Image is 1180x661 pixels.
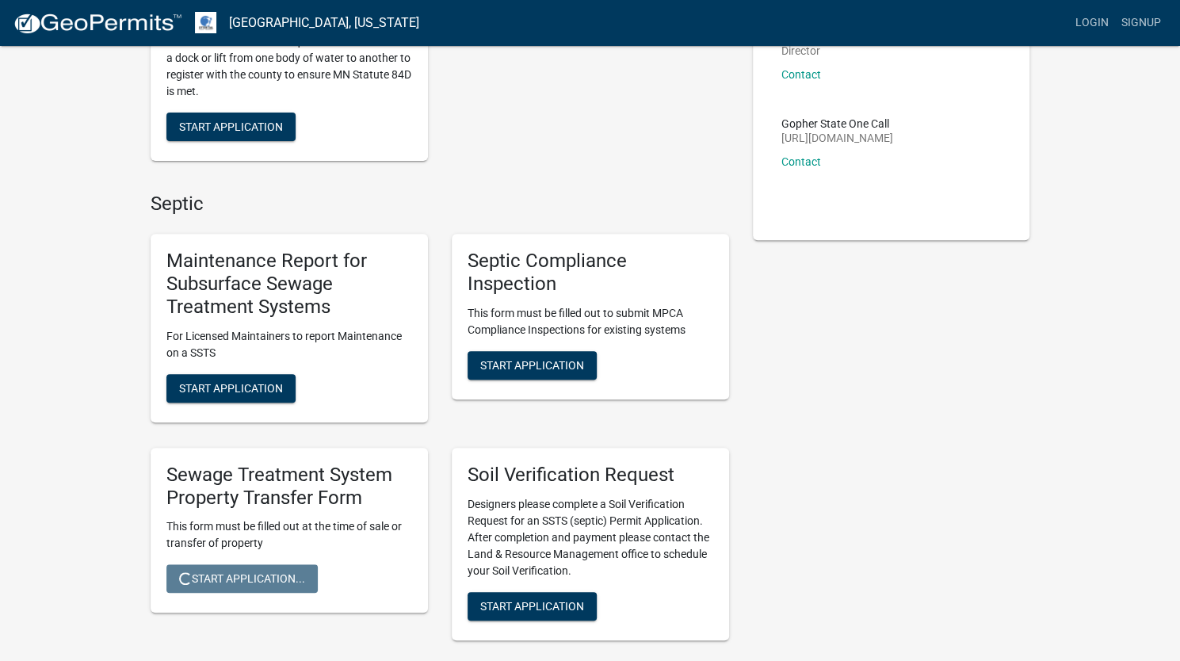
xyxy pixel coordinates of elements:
span: Start Application... [179,572,305,585]
a: Contact [781,155,821,168]
p: Designers please complete a Soil Verification Request for an SSTS (septic) Permit Application. Af... [468,496,713,579]
span: Start Application [480,358,584,371]
button: Start Application [468,592,597,621]
h4: Septic [151,193,729,216]
p: This form must be filled out to submit MPCA Compliance Inspections for existing systems [468,305,713,338]
button: Start Application... [166,564,318,593]
p: Gopher State One Call [781,118,893,129]
a: Signup [1115,8,1167,38]
a: Login [1069,8,1115,38]
p: Director [781,45,866,56]
img: Otter Tail County, Minnesota [195,12,216,33]
span: Start Application [179,381,283,394]
button: Start Application [166,374,296,403]
h5: Maintenance Report for Subsurface Sewage Treatment Systems [166,250,412,318]
button: Start Application [468,351,597,380]
p: [URL][DOMAIN_NAME] [781,132,893,143]
span: Start Application [480,599,584,612]
h5: Soil Verification Request [468,464,713,487]
h5: Septic Compliance Inspection [468,250,713,296]
a: Contact [781,68,821,81]
h5: Sewage Treatment System Property Transfer Form [166,464,412,510]
span: Start Application [179,120,283,132]
p: For Licensed Maintainers to report Maintenance on a SSTS [166,328,412,361]
button: Start Application [166,113,296,141]
p: This form must be filled out at the time of sale or transfer of property [166,518,412,552]
a: [GEOGRAPHIC_DATA], [US_STATE] [229,10,419,36]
